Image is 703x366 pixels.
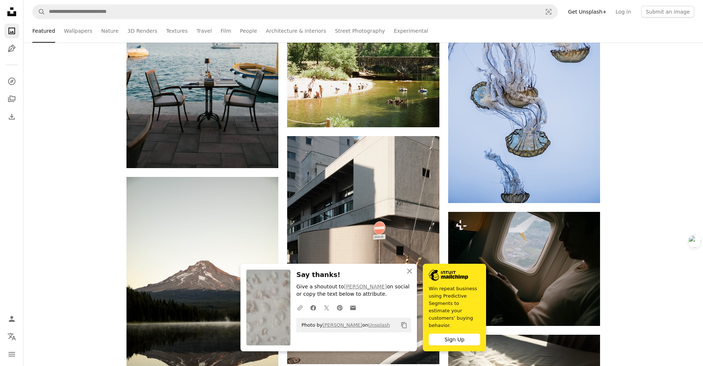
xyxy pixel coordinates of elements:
[448,98,600,105] a: Several jellyfish drift gracefully in blue water.
[287,136,439,364] img: Modern building with a no entry sign and cones
[296,283,411,298] p: Give a shoutout to on social or copy the text below to attribute.
[4,109,19,124] a: Download History
[128,19,157,43] a: 3D Renders
[126,287,278,294] a: Mountain reflection in calm lake at sunrise
[266,19,326,43] a: Architecture & Interiors
[196,19,212,43] a: Travel
[368,322,390,328] a: Unsplash
[344,284,387,289] a: [PERSON_NAME]
[641,6,694,18] button: Submit an image
[126,50,278,57] a: Two chairs at a table by the water
[540,5,557,19] button: Visual search
[287,247,439,253] a: Modern building with a no entry sign and cones
[429,270,468,281] img: file-1690386555781-336d1949dad1image
[448,266,600,272] a: Man reading book inside airplane near window
[298,319,390,331] span: Photo by on
[4,74,19,89] a: Explore
[307,300,320,315] a: Share on Facebook
[4,24,19,38] a: Photos
[4,329,19,344] button: Language
[429,285,480,329] span: Win repeat business using Predictive Segments to estimate your customers’ buying behavior.
[101,19,118,43] a: Nature
[448,212,600,326] img: Man reading book inside airplane near window
[346,300,360,315] a: Share over email
[4,4,19,21] a: Home — Unsplash
[322,322,362,328] a: [PERSON_NAME]
[394,19,428,43] a: Experimental
[64,19,92,43] a: Wallpapers
[398,319,410,331] button: Copy to clipboard
[221,19,231,43] a: Film
[448,0,600,203] img: Several jellyfish drift gracefully in blue water.
[33,5,45,19] button: Search Unsplash
[166,19,188,43] a: Textures
[4,347,19,362] button: Menu
[4,41,19,56] a: Illustrations
[4,312,19,326] a: Log in / Sign up
[4,92,19,106] a: Collections
[240,19,257,43] a: People
[335,19,385,43] a: Street Photography
[296,270,411,280] h3: Say thanks!
[333,300,346,315] a: Share on Pinterest
[423,264,486,351] a: Win repeat business using Predictive Segments to estimate your customers’ buying behavior.Sign Up
[320,300,333,315] a: Share on Twitter
[564,6,611,18] a: Get Unsplash+
[429,334,480,345] div: Sign Up
[611,6,635,18] a: Log in
[32,4,558,19] form: Find visuals sitewide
